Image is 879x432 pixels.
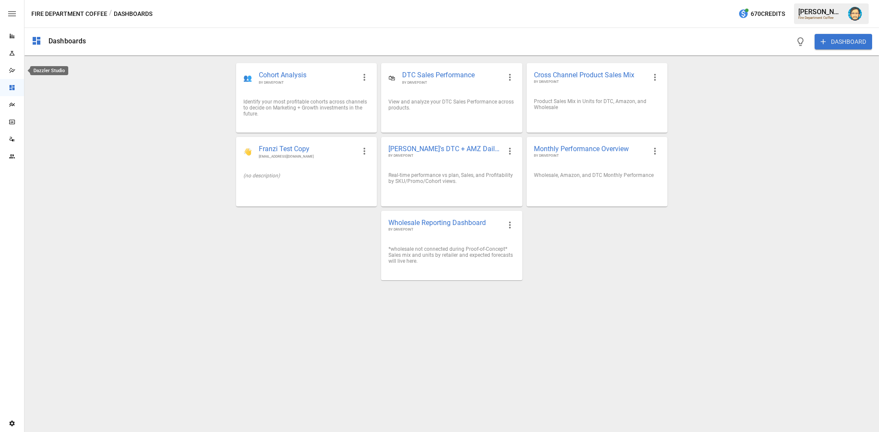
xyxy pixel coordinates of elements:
[243,148,252,156] div: 👋
[402,80,501,85] span: BY DRIVEPOINT
[259,144,356,154] span: Franzi Test Copy
[534,79,646,85] span: BY DRIVEPOINT
[843,2,867,26] button: Dana Basken
[388,153,501,158] span: BY DRIVEPOINT
[848,7,862,21] img: Dana Basken
[259,80,356,85] span: BY DRIVEPOINT
[388,99,515,111] div: View and analyze your DTC Sales Performance across products.
[243,173,370,179] div: (no description)
[388,74,395,82] div: 🛍
[798,8,843,16] div: [PERSON_NAME]
[402,70,501,80] span: DTC Sales Performance
[534,70,646,79] span: Cross Channel Product Sales Mix
[388,246,515,264] div: *wholesale not connected during Proof-of-Concept* Sales mix and units by retailer and expected fo...
[534,172,660,178] div: Wholesale, Amazon, and DTC Monthly Performance
[751,9,785,19] span: 670 Credits
[388,144,501,153] span: [PERSON_NAME]'s DTC + AMZ Daily Performance
[388,172,515,184] div: Real-time performance vs plan, Sales, and Profitability by SKU/Promo/Cohort views.
[31,9,107,19] button: Fire Department Coffee
[259,70,356,80] span: Cohort Analysis
[30,66,68,75] div: Dazzler Studio
[534,98,660,110] div: Product Sales Mix in Units for DTC, Amazon, and Wholesale
[48,37,86,45] div: Dashboards
[815,34,872,49] button: DASHBOARD
[534,144,646,153] span: Monthly Performance Overview
[259,154,356,159] span: [EMAIL_ADDRESS][DOMAIN_NAME]
[388,218,501,227] span: Wholesale Reporting Dashboard
[243,74,252,82] div: 👥
[534,153,646,158] span: BY DRIVEPOINT
[388,227,501,232] span: BY DRIVEPOINT
[109,9,112,19] div: /
[243,99,370,117] div: Identify your most profitable cohorts across channels to decide on Marketing + Growth investments...
[798,16,843,20] div: Fire Department Coffee
[735,6,788,22] button: 670Credits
